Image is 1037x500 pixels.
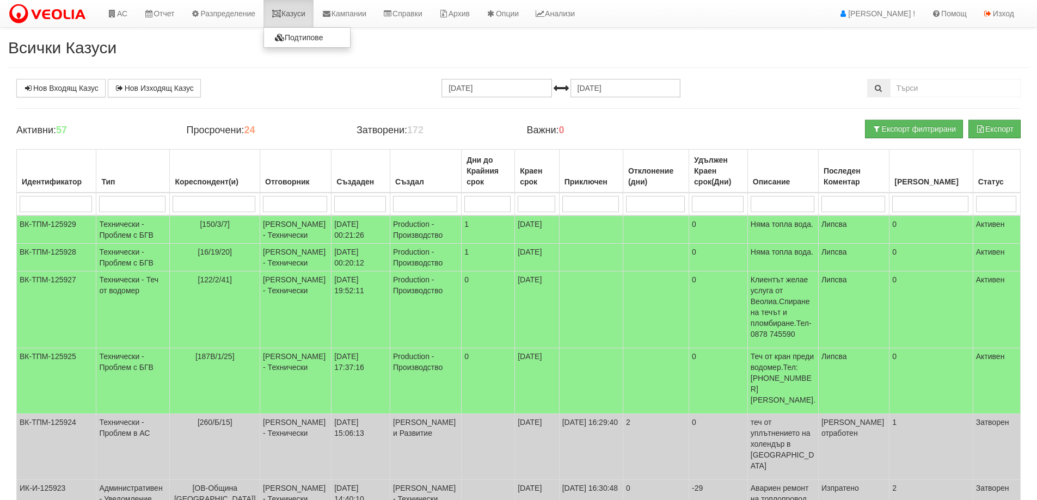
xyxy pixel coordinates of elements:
td: ВК-ТПМ-125928 [17,244,96,271]
span: Липсва [821,352,847,361]
td: Активен [973,348,1020,414]
a: Подтипове [264,30,350,45]
td: Технически - Проблем с БГВ [96,348,170,414]
td: Активен [973,244,1020,271]
th: Създаден: No sort applied, activate to apply an ascending sort [332,150,390,193]
div: Отговорник [263,174,328,189]
a: Нов Изходящ Казус [108,79,201,97]
th: Кореспондент(и): No sort applied, activate to apply an ascending sort [170,150,260,193]
td: Production - Производство [390,244,462,271]
td: [DATE] [515,271,559,348]
td: [DATE] 00:21:26 [332,215,390,244]
td: Production - Производство [390,215,462,244]
span: 1 [464,220,469,229]
th: Приключен: No sort applied, activate to apply an ascending sort [559,150,623,193]
span: Липсва [821,248,847,256]
p: Клиентът желае услуга от Веолиа.Спиране на течът и пломбиране.Тел-0878 745590 [751,274,815,339]
td: [PERSON_NAME] - Технически [260,414,332,480]
span: [16/19/20] [198,248,232,256]
th: Създал: No sort applied, activate to apply an ascending sort [390,150,462,193]
th: Статус: No sort applied, activate to apply an ascending sort [973,150,1020,193]
td: [DATE] 16:29:40 [559,414,623,480]
div: Кореспондент(и) [173,174,257,189]
td: 1 [889,414,973,480]
td: Активен [973,271,1020,348]
span: Липсва [821,275,847,284]
td: [DATE] [515,348,559,414]
span: 0 [464,352,469,361]
div: Създаден [334,174,387,189]
td: [DATE] 00:20:12 [332,244,390,271]
div: Идентификатор [20,174,93,189]
td: [PERSON_NAME] - Технически [260,348,332,414]
td: Технически - Проблем с БГВ [96,215,170,244]
img: VeoliaLogo.png [8,3,91,26]
td: [DATE] [515,215,559,244]
td: Технически - Проблем в АС [96,414,170,480]
span: [260/Б/15] [198,418,232,427]
div: Създал [393,174,458,189]
p: Няма топла вода. [751,246,815,257]
div: Последен Коментар [821,163,886,189]
span: [150/3/7] [200,220,230,229]
td: 2 [623,414,689,480]
span: 1 [464,248,469,256]
td: 0 [689,244,748,271]
h4: Затворени: [357,125,510,136]
span: 0 [464,275,469,284]
td: Production - Производство [390,271,462,348]
td: 0 [689,414,748,480]
td: [DATE] [515,414,559,480]
td: 0 [689,215,748,244]
th: Брой Файлове: No sort applied, activate to apply an ascending sort [889,150,973,193]
a: Нов Входящ Казус [16,79,106,97]
p: Теч от кран преди водомер.Тел:[PHONE_NUMBER] [PERSON_NAME]. [751,351,815,405]
b: 172 [407,125,424,135]
h4: Важни: [526,125,680,136]
button: Експорт [968,120,1021,138]
td: Production - Производство [390,348,462,414]
td: [DATE] 17:37:16 [332,348,390,414]
td: 0 [889,348,973,414]
td: Технически - Проблем с БГВ [96,244,170,271]
td: [PERSON_NAME] и Развитие [390,414,462,480]
th: Идентификатор: No sort applied, activate to apply an ascending sort [17,150,96,193]
div: Описание [751,174,815,189]
td: 0 [889,244,973,271]
td: ВК-ТПМ-125924 [17,414,96,480]
td: [PERSON_NAME] - Технически [260,244,332,271]
span: [187В/1/25] [195,352,235,361]
span: [PERSON_NAME] отработен [821,418,884,437]
td: 0 [889,215,973,244]
th: Краен срок: No sort applied, activate to apply an ascending sort [515,150,559,193]
th: Отговорник: No sort applied, activate to apply an ascending sort [260,150,332,193]
td: [DATE] 19:52:11 [332,271,390,348]
b: 24 [244,125,255,135]
div: [PERSON_NAME] [892,174,969,189]
div: Краен срок [518,163,556,189]
p: теч от уплътнението на холендър в [GEOGRAPHIC_DATA] [751,417,815,471]
div: Отклонение (дни) [626,163,686,189]
span: [122/2/41] [198,275,232,284]
td: 0 [689,348,748,414]
b: 57 [56,125,67,135]
td: Активен [973,215,1020,244]
td: 0 [889,271,973,348]
th: Тип: No sort applied, activate to apply an ascending sort [96,150,170,193]
th: Отклонение (дни): No sort applied, activate to apply an ascending sort [623,150,689,193]
b: 0 [559,125,564,135]
td: [DATE] 15:06:13 [332,414,390,480]
input: Търсене по Идентификатор, Бл/Вх/Ап, Тип, Описание, Моб. Номер, Имейл, Файл, Коментар, [890,79,1021,97]
button: Експорт филтрирани [865,120,963,138]
td: ВК-ТПМ-125929 [17,215,96,244]
th: Описание: No sort applied, activate to apply an ascending sort [747,150,818,193]
div: Тип [99,174,167,189]
td: [DATE] [515,244,559,271]
td: 0 [689,271,748,348]
h4: Активни: [16,125,170,136]
td: Затворен [973,414,1020,480]
td: [PERSON_NAME] - Технически [260,215,332,244]
th: Удължен Краен срок(Дни): No sort applied, activate to apply an ascending sort [689,150,748,193]
td: ВК-ТПМ-125927 [17,271,96,348]
h4: Просрочени: [186,125,340,136]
